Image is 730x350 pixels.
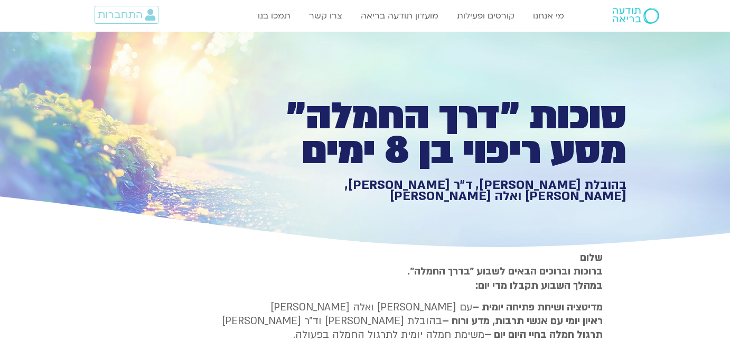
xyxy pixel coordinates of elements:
h1: בהובלת [PERSON_NAME], ד״ר [PERSON_NAME], [PERSON_NAME] ואלה [PERSON_NAME] [260,179,626,202]
a: תמכו בנו [252,6,296,26]
a: מי אנחנו [528,6,569,26]
a: צרו קשר [304,6,348,26]
strong: מדיטציה ושיחת פתיחה יומית – [472,300,603,314]
a: התחברות [95,6,158,24]
h1: סוכות ״דרך החמלה״ מסע ריפוי בן 8 ימים [260,99,626,168]
a: קורסים ופעילות [452,6,520,26]
span: התחברות [98,9,143,21]
p: עם [PERSON_NAME] ואלה [PERSON_NAME] בהובלת [PERSON_NAME] וד״ר [PERSON_NAME] משימת חמלה יומית לתרג... [207,300,603,342]
strong: ברוכות וברוכים הבאים לשבוע ״בדרך החמלה״. במהלך השבוע תקבלו מדי יום: [407,264,603,292]
b: ראיון יומי עם אנשי תרבות, מדע ורוח – [442,314,603,328]
a: מועדון תודעה בריאה [355,6,444,26]
img: תודעה בריאה [613,8,659,24]
strong: שלום [580,251,603,264]
b: תרגול חמלה בחיי היום יום – [484,328,603,342]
